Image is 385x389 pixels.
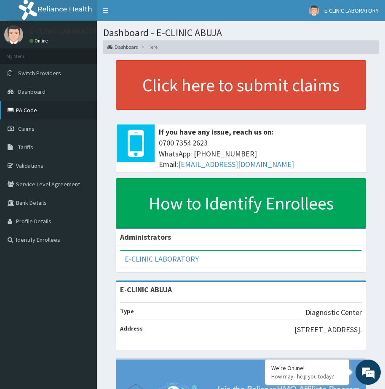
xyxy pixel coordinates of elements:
a: Dashboard [107,43,139,50]
p: How may I help you today? [271,373,343,380]
li: Here [139,43,158,50]
span: Switch Providers [18,69,61,77]
a: [EMAIL_ADDRESS][DOMAIN_NAME] [178,159,294,169]
a: Online [29,38,50,44]
strong: E-CLINIC ABUJA [120,285,172,294]
img: User Image [309,5,319,16]
b: Address [120,325,143,332]
span: Claims [18,125,35,132]
b: If you have any issue, reach us on: [159,127,274,137]
p: Diagnostic Center [305,307,362,318]
span: Tariffs [18,143,33,151]
div: We're Online! [271,364,343,372]
a: Click here to submit claims [116,60,366,110]
p: E-CLINIC LABORATORY [29,27,102,35]
span: Dashboard [18,88,45,95]
h1: Dashboard - E-CLINIC ABUJA [103,27,379,38]
a: How to Identify Enrollees [116,178,366,228]
img: User Image [4,25,23,44]
b: Administrators [120,232,171,242]
b: Type [120,307,134,315]
a: E-CLINIC LABORATORY [125,254,199,264]
p: [STREET_ADDRESS]. [294,324,362,335]
span: 0700 7354 2623 WhatsApp: [PHONE_NUMBER] Email: [159,138,362,170]
span: E-CLINIC LABORATORY [324,7,379,14]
